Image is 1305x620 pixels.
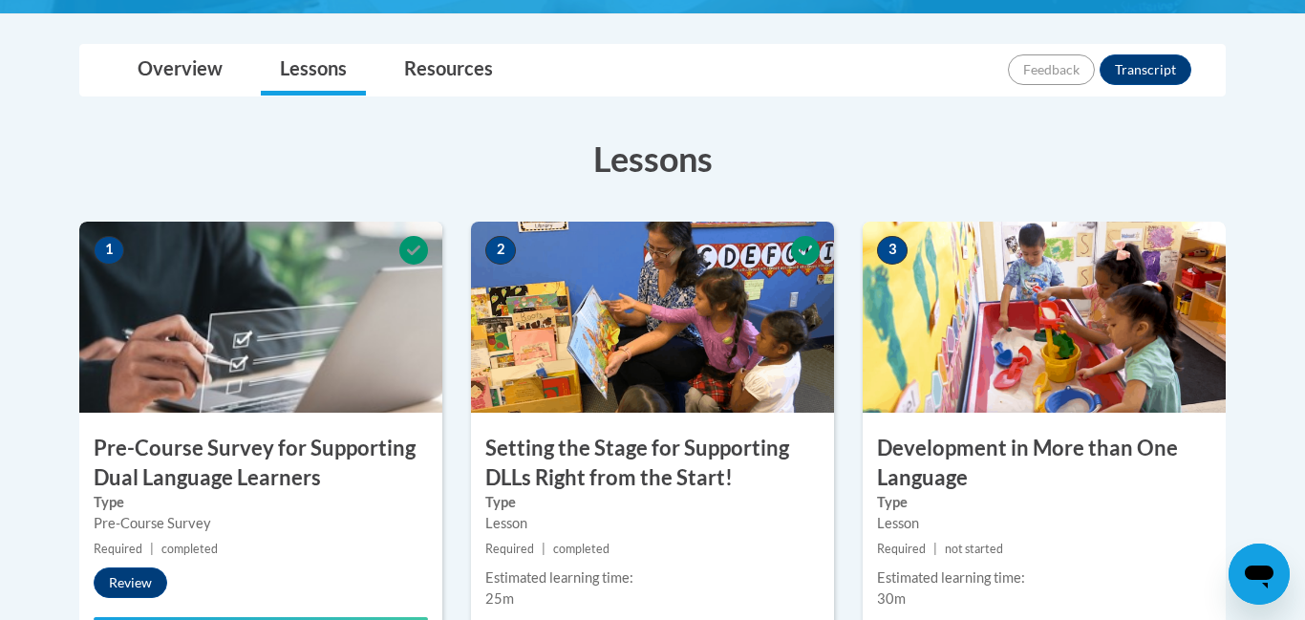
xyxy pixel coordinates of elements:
div: Lesson [485,513,820,534]
span: completed [161,542,218,556]
button: Feedback [1008,54,1095,85]
div: Estimated learning time: [877,567,1211,588]
span: 2 [485,236,516,265]
span: 1 [94,236,124,265]
button: Review [94,567,167,598]
span: | [933,542,937,556]
h3: Setting the Stage for Supporting DLLs Right from the Start! [471,434,834,493]
span: completed [553,542,610,556]
span: 25m [485,590,514,607]
span: | [150,542,154,556]
a: Resources [385,45,512,96]
div: Estimated learning time: [485,567,820,588]
span: Required [485,542,534,556]
span: not started [945,542,1003,556]
h3: Lessons [79,135,1226,182]
img: Course Image [863,222,1226,413]
div: Pre-Course Survey [94,513,428,534]
a: Overview [118,45,242,96]
span: Required [94,542,142,556]
label: Type [485,492,820,513]
span: 30m [877,590,906,607]
span: 3 [877,236,908,265]
span: Required [877,542,926,556]
button: Transcript [1100,54,1191,85]
iframe: Button to launch messaging window [1229,544,1290,605]
span: | [542,542,546,556]
div: Lesson [877,513,1211,534]
img: Course Image [471,222,834,413]
h3: Pre-Course Survey for Supporting Dual Language Learners [79,434,442,493]
img: Course Image [79,222,442,413]
label: Type [877,492,1211,513]
label: Type [94,492,428,513]
a: Lessons [261,45,366,96]
h3: Development in More than One Language [863,434,1226,493]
